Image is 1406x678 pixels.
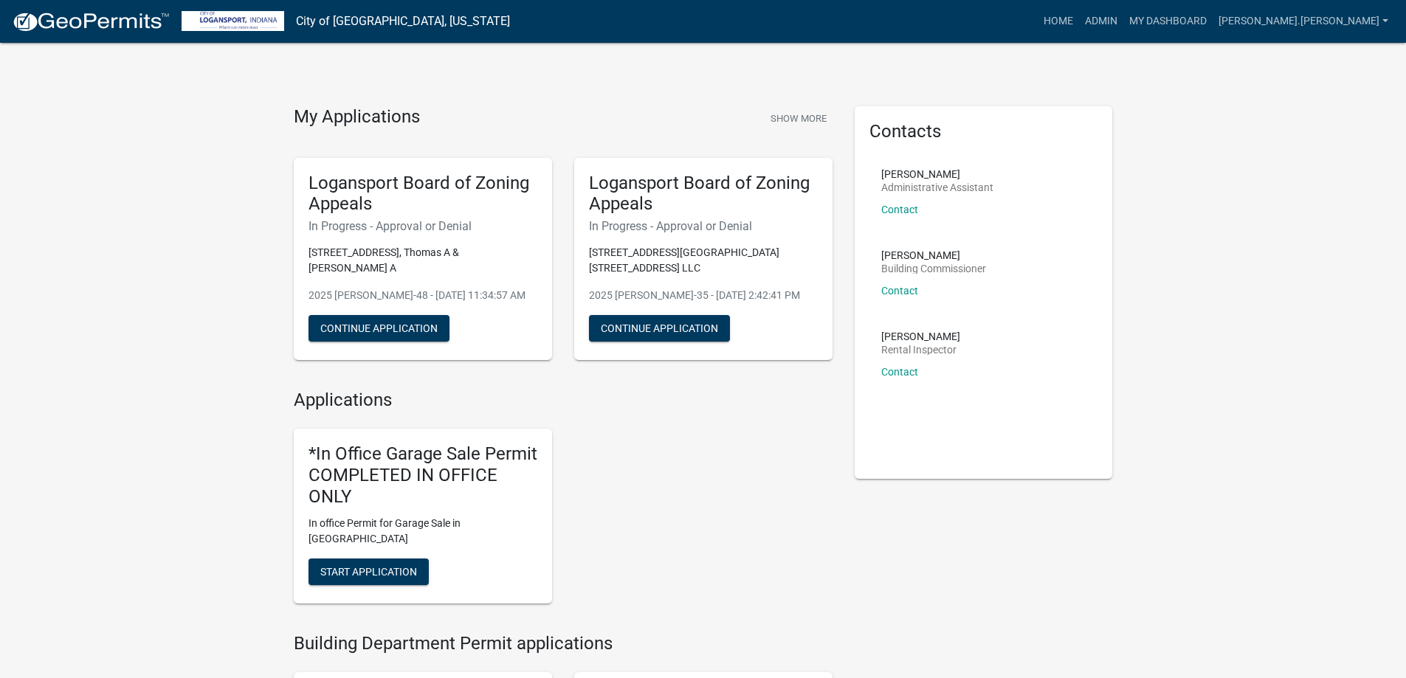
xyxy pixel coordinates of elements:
[1123,7,1213,35] a: My Dashboard
[881,366,918,378] a: Contact
[309,516,537,547] p: In office Permit for Garage Sale in [GEOGRAPHIC_DATA]
[1038,7,1079,35] a: Home
[1079,7,1123,35] a: Admin
[320,566,417,578] span: Start Application
[309,288,537,303] p: 2025 [PERSON_NAME]-48 - [DATE] 11:34:57 AM
[881,263,986,274] p: Building Commissioner
[309,219,537,233] h6: In Progress - Approval or Denial
[881,182,993,193] p: Administrative Assistant
[309,315,449,342] button: Continue Application
[881,250,986,260] p: [PERSON_NAME]
[309,443,537,507] h5: *In Office Garage Sale Permit COMPLETED IN OFFICE ONLY
[309,558,429,585] button: Start Application
[589,219,818,233] h6: In Progress - Approval or Denial
[309,245,537,276] p: [STREET_ADDRESS], Thomas A & [PERSON_NAME] A
[765,106,833,131] button: Show More
[1213,7,1394,35] a: [PERSON_NAME].[PERSON_NAME]
[881,331,960,342] p: [PERSON_NAME]
[309,173,537,215] h5: Logansport Board of Zoning Appeals
[589,288,818,303] p: 2025 [PERSON_NAME]-35 - [DATE] 2:42:41 PM
[294,390,833,411] h4: Applications
[881,204,918,215] a: Contact
[589,245,818,276] p: [STREET_ADDRESS][GEOGRAPHIC_DATA][STREET_ADDRESS] LLC
[589,173,818,215] h5: Logansport Board of Zoning Appeals
[589,315,730,342] button: Continue Application
[294,106,420,128] h4: My Applications
[182,11,284,31] img: City of Logansport, Indiana
[296,9,510,34] a: City of [GEOGRAPHIC_DATA], [US_STATE]
[869,121,1098,142] h5: Contacts
[294,633,833,654] h4: Building Department Permit applications
[881,169,993,179] p: [PERSON_NAME]
[881,285,918,297] a: Contact
[881,345,960,355] p: Rental Inspector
